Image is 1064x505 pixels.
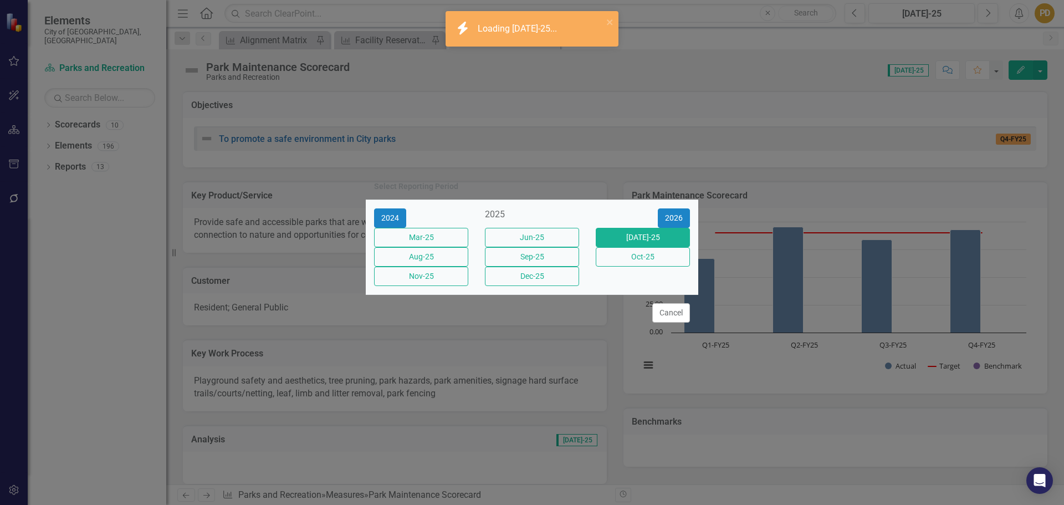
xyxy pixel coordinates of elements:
[652,303,690,323] button: Cancel
[485,228,579,247] button: Jun-25
[374,182,458,191] div: Select Reporting Period
[485,267,579,286] button: Dec-25
[374,247,468,267] button: Aug-25
[485,208,579,221] div: 2025
[374,228,468,247] button: Mar-25
[1026,467,1053,494] div: Open Intercom Messenger
[658,208,690,228] button: 2026
[478,23,560,35] div: Loading [DATE]-25...
[596,247,690,267] button: Oct-25
[374,267,468,286] button: Nov-25
[606,16,614,28] button: close
[596,228,690,247] button: [DATE]-25
[485,247,579,267] button: Sep-25
[374,208,406,228] button: 2024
